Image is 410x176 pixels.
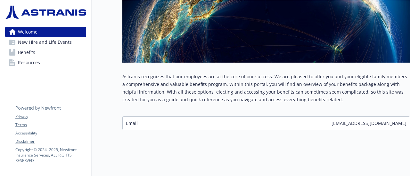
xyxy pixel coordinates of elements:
a: Disclaimer [15,139,86,144]
a: New Hire and Life Events [5,37,86,47]
span: New Hire and Life Events [18,37,72,47]
span: Welcome [18,27,37,37]
p: Astranis recognizes that our employees are at the core of our success. We are pleased to offer yo... [122,73,410,103]
p: Copyright © 2024 - 2025 , Newfront Insurance Services, ALL RIGHTS RESERVED [15,147,86,163]
span: Email [126,120,138,126]
span: Resources [18,57,40,68]
a: Resources [5,57,86,68]
a: Privacy [15,114,86,119]
a: Accessibility [15,130,86,136]
span: [EMAIL_ADDRESS][DOMAIN_NAME] [332,120,406,126]
a: Terms [15,122,86,128]
span: Benefits [18,47,35,57]
a: Welcome [5,27,86,37]
a: Benefits [5,47,86,57]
